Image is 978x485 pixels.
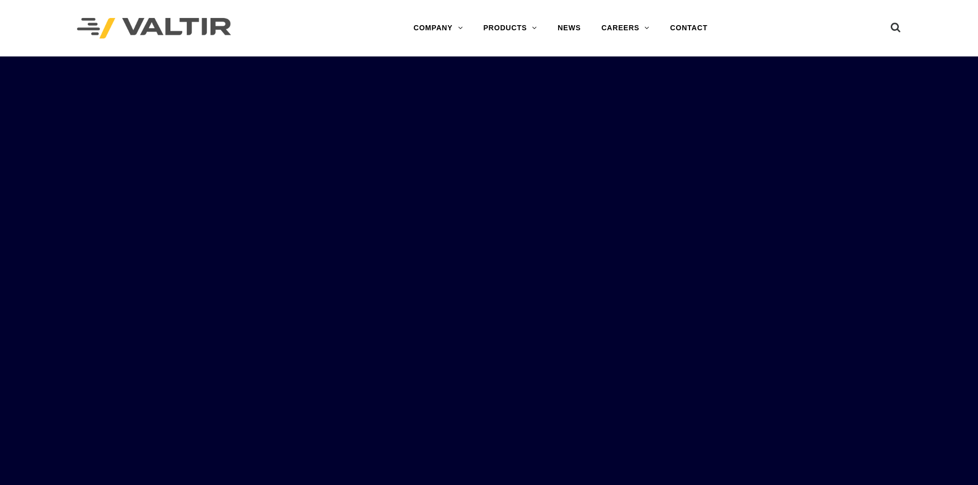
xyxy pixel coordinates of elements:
[547,18,591,38] a: NEWS
[591,18,660,38] a: CAREERS
[403,18,473,38] a: COMPANY
[77,18,231,39] img: Valtir
[660,18,718,38] a: CONTACT
[473,18,547,38] a: PRODUCTS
